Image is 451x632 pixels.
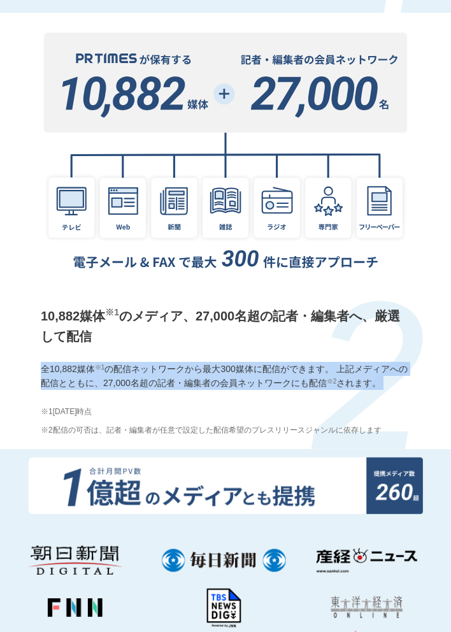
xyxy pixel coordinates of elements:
span: ※1 [105,307,119,317]
span: 配信の可否は、記者・編集者が任意で設定した配信希望のプレスリリースジャンルに依存します [53,424,382,436]
span: ※1 [95,364,105,371]
span: [DATE]時点 [53,406,92,418]
img: 10,882媒体※1のメディア、27,000名超の記者・編集者へ、厳選して配信 [28,13,423,292]
p: 全10,882媒体 の配信ネットワークから最大300媒体に配信ができます。 上記メディアへの配信とともに、27,000名超の記者・編集者の会員ネットワークにも配信 されます。 [41,362,410,391]
span: ※2 [327,378,337,385]
span: ※1 [41,406,53,418]
p: 10,882媒体 のメディア、27,000名超の記者・編集者へ、厳選して配信 [41,305,410,347]
span: ※2 [41,424,53,436]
